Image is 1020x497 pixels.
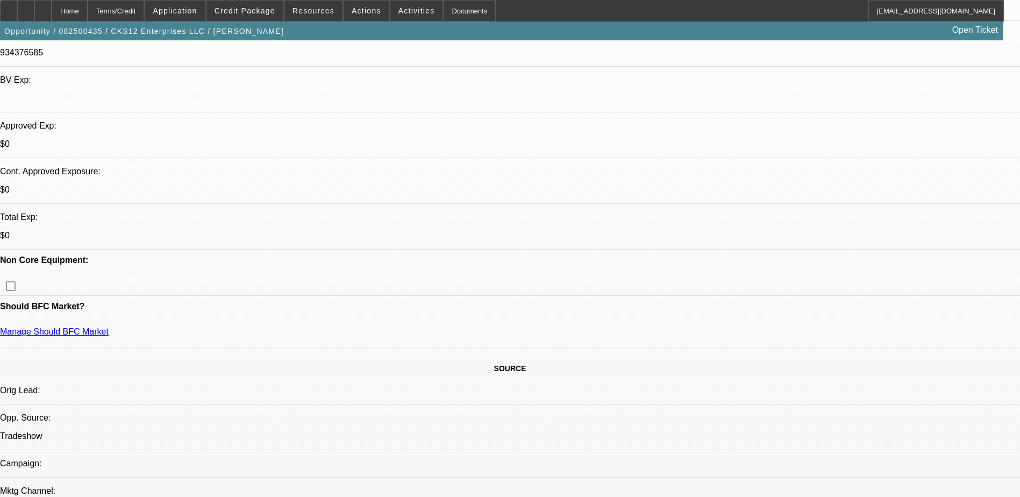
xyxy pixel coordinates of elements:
[145,1,205,21] button: Application
[352,6,381,15] span: Actions
[293,6,334,15] span: Resources
[398,6,435,15] span: Activities
[948,21,1002,39] a: Open Ticket
[153,6,197,15] span: Application
[4,27,284,35] span: Opportunity / 082500435 / CKS12 Enterprises LLC / [PERSON_NAME]
[494,364,526,373] span: SOURCE
[344,1,389,21] button: Actions
[215,6,275,15] span: Credit Package
[284,1,343,21] button: Resources
[206,1,283,21] button: Credit Package
[390,1,443,21] button: Activities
